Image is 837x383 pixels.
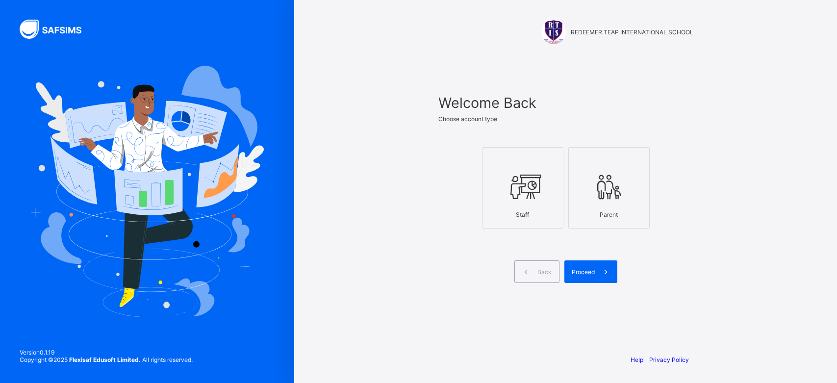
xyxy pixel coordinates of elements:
[572,268,595,276] span: Proceed
[438,94,693,111] span: Welcome Back
[487,206,558,223] div: Staff
[571,28,693,36] span: REDEEMER TEAP INTERNATIONAL SCHOOL
[438,115,497,123] span: Choose account type
[69,356,141,363] strong: Flexisaf Edusoft Limited.
[574,206,644,223] div: Parent
[20,356,193,363] span: Copyright © 2025 All rights reserved.
[30,66,264,317] img: Hero Image
[20,20,93,39] img: SAFSIMS Logo
[631,356,643,363] a: Help
[537,268,552,276] span: Back
[649,356,689,363] a: Privacy Policy
[20,349,193,356] span: Version 0.1.19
